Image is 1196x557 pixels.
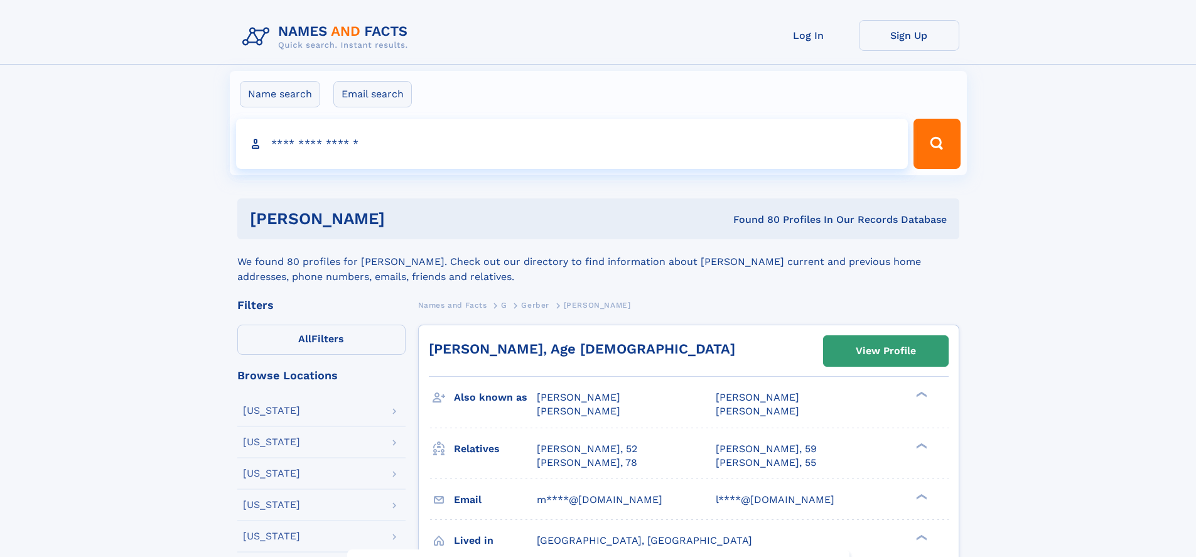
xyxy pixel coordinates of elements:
[521,297,549,313] a: Gerber
[418,297,487,313] a: Names and Facts
[716,456,816,470] a: [PERSON_NAME], 55
[856,337,916,365] div: View Profile
[454,387,537,408] h3: Also known as
[429,341,735,357] a: [PERSON_NAME], Age [DEMOGRAPHIC_DATA]
[237,239,959,284] div: We found 80 profiles for [PERSON_NAME]. Check out our directory to find information about [PERSON...
[243,531,300,541] div: [US_STATE]
[298,333,311,345] span: All
[913,391,928,399] div: ❯
[250,211,559,227] h1: [PERSON_NAME]
[243,437,300,447] div: [US_STATE]
[237,300,406,311] div: Filters
[913,119,960,169] button: Search Button
[237,20,418,54] img: Logo Names and Facts
[243,468,300,479] div: [US_STATE]
[501,297,507,313] a: G
[758,20,859,51] a: Log In
[243,500,300,510] div: [US_STATE]
[824,336,948,366] a: View Profile
[913,492,928,500] div: ❯
[564,301,631,310] span: [PERSON_NAME]
[240,81,320,107] label: Name search
[537,391,620,403] span: [PERSON_NAME]
[537,405,620,417] span: [PERSON_NAME]
[454,530,537,551] h3: Lived in
[716,405,799,417] span: [PERSON_NAME]
[716,391,799,403] span: [PERSON_NAME]
[859,20,959,51] a: Sign Up
[237,370,406,381] div: Browse Locations
[913,533,928,541] div: ❯
[537,442,637,456] a: [PERSON_NAME], 52
[501,301,507,310] span: G
[237,325,406,355] label: Filters
[537,534,752,546] span: [GEOGRAPHIC_DATA], [GEOGRAPHIC_DATA]
[559,213,947,227] div: Found 80 Profiles In Our Records Database
[521,301,549,310] span: Gerber
[333,81,412,107] label: Email search
[236,119,908,169] input: search input
[243,406,300,416] div: [US_STATE]
[537,456,637,470] a: [PERSON_NAME], 78
[716,442,817,456] a: [PERSON_NAME], 59
[913,441,928,450] div: ❯
[454,489,537,511] h3: Email
[454,438,537,460] h3: Relatives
